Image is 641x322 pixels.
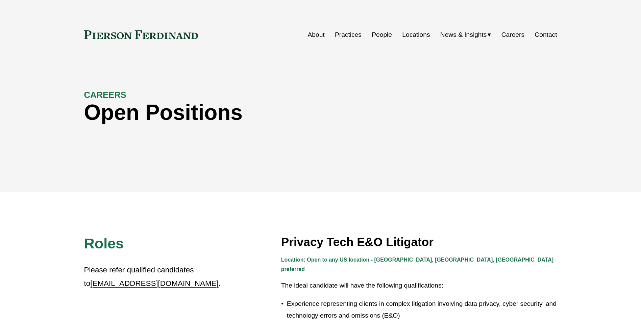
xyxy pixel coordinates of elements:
[84,235,124,251] span: Roles
[84,263,222,291] p: Please refer qualified candidates to .
[281,280,557,292] p: The ideal candidate will have the following qualifications:
[84,90,126,100] strong: CAREERS
[84,100,439,125] h1: Open Positions
[535,28,557,41] a: Contact
[287,298,557,321] p: Experience representing clients in complex litigation involving data privacy, cyber security, and...
[440,29,487,41] span: News & Insights
[501,28,524,41] a: Careers
[308,28,325,41] a: About
[281,235,557,249] h3: Privacy Tech E&O Litigator
[90,279,218,288] a: [EMAIL_ADDRESS][DOMAIN_NAME]
[281,257,555,272] strong: Location: Open to any US location - [GEOGRAPHIC_DATA], [GEOGRAPHIC_DATA], [GEOGRAPHIC_DATA] prefe...
[372,28,392,41] a: People
[402,28,430,41] a: Locations
[335,28,362,41] a: Practices
[440,28,491,41] a: folder dropdown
